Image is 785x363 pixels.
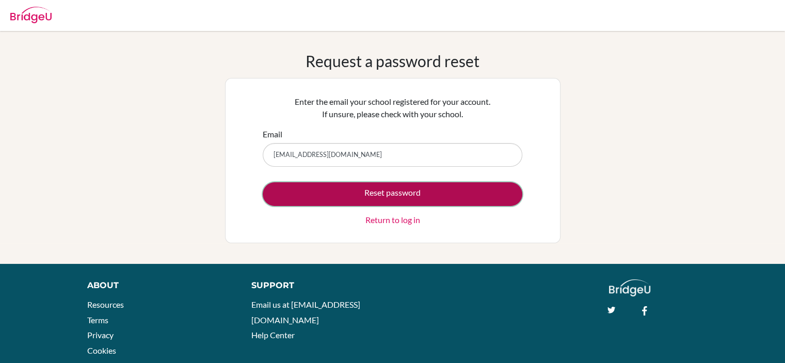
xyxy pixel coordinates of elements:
label: Email [263,128,282,140]
img: logo_white@2x-f4f0deed5e89b7ecb1c2cc34c3e3d731f90f0f143d5ea2071677605dd97b5244.png [609,279,651,296]
a: Terms [87,315,108,325]
a: Email us at [EMAIL_ADDRESS][DOMAIN_NAME] [251,299,360,325]
a: Help Center [251,330,295,340]
h1: Request a password reset [306,52,479,70]
button: Reset password [263,182,522,206]
a: Privacy [87,330,114,340]
img: Bridge-U [10,7,52,23]
div: About [87,279,228,292]
a: Return to log in [365,214,420,226]
p: Enter the email your school registered for your account. If unsure, please check with your school. [263,96,522,120]
a: Cookies [87,345,116,355]
div: Support [251,279,381,292]
a: Resources [87,299,124,309]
